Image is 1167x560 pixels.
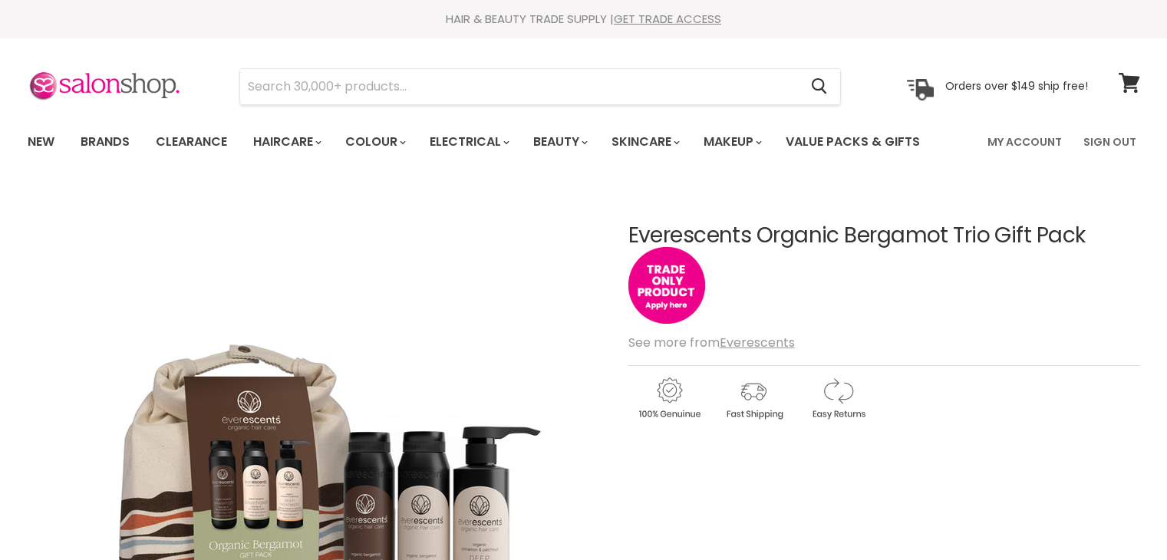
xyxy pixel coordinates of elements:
img: genuine.gif [628,375,710,422]
a: Value Packs & Gifts [774,126,931,158]
a: Brands [69,126,141,158]
input: Search [240,69,799,104]
p: Orders over $149 ship free! [945,79,1088,93]
a: Electrical [418,126,519,158]
a: Sign Out [1074,126,1146,158]
a: Haircare [242,126,331,158]
img: returns.gif [797,375,879,422]
form: Product [239,68,841,105]
a: Beauty [522,126,597,158]
button: Search [799,69,840,104]
a: New [16,126,66,158]
a: Makeup [692,126,771,158]
div: HAIR & BEAUTY TRADE SUPPLY | [8,12,1159,27]
a: GET TRADE ACCESS [614,11,721,27]
img: tradeonly_small.jpg [628,247,705,324]
ul: Main menu [16,120,955,164]
nav: Main [8,120,1159,164]
img: shipping.gif [713,375,794,422]
a: Skincare [600,126,689,158]
h1: Everescents Organic Bergamot Trio Gift Pack [628,224,1140,248]
span: See more from [628,334,795,351]
a: My Account [978,126,1071,158]
a: Everescents [720,334,795,351]
a: Clearance [144,126,239,158]
a: Colour [334,126,415,158]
